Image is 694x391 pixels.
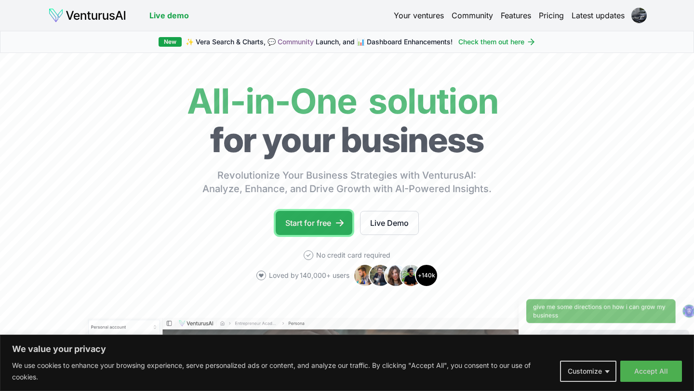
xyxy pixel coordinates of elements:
button: Customize [560,361,616,382]
p: We value your privacy [12,343,682,355]
a: Pricing [539,10,564,21]
a: Community [278,38,314,46]
a: Community [452,10,493,21]
img: logo [48,8,126,23]
a: Latest updates [572,10,625,21]
img: Avatar 1 [353,264,376,287]
img: ACg8ocJEJCTA4jcWB5wVj0Yx_1vEnYIHNDWvfjC8jE67lnYrrfm6l1nN=s96-c [631,8,647,23]
button: Accept All [620,361,682,382]
a: Your ventures [394,10,444,21]
a: Start for free [276,211,352,235]
a: Check them out here [458,37,536,47]
a: Live Demo [360,211,419,235]
a: Features [501,10,531,21]
p: We use cookies to enhance your browsing experience, serve personalized ads or content, and analyz... [12,360,553,383]
span: ✨ Vera Search & Charts, 💬 Launch, and 📊 Dashboard Enhancements! [186,37,453,47]
img: Avatar 2 [369,264,392,287]
div: New [159,37,182,47]
img: Avatar 3 [384,264,407,287]
a: Live demo [149,10,189,21]
img: Avatar 4 [400,264,423,287]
